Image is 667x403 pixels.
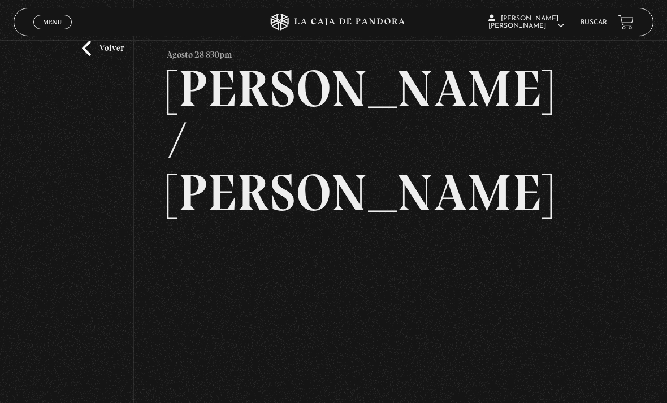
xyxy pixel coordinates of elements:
p: Agosto 28 830pm [167,41,232,63]
h2: [PERSON_NAME] / [PERSON_NAME] [167,63,500,219]
span: [PERSON_NAME] [PERSON_NAME] [488,15,564,29]
a: Buscar [581,19,607,26]
a: View your shopping cart [618,15,634,30]
a: Volver [82,41,124,56]
span: Menu [43,19,62,25]
span: Cerrar [40,28,66,36]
